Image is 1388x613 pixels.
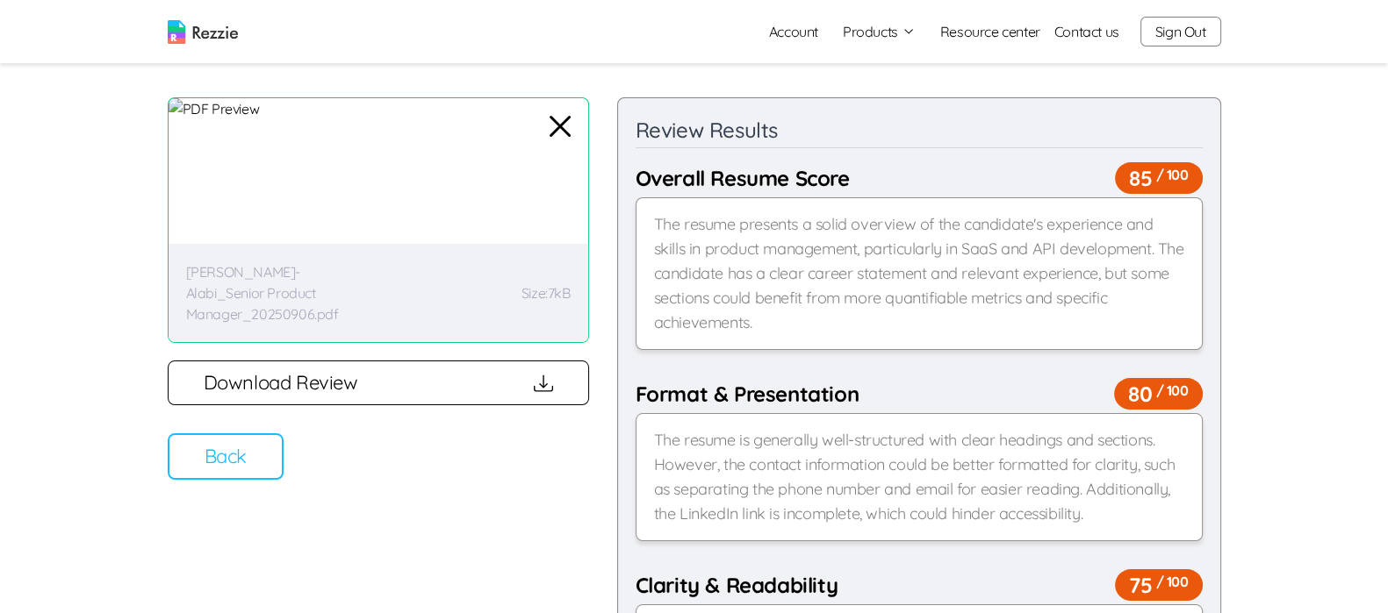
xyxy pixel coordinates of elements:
div: Clarity & Readability [636,569,1203,601]
a: Contact us [1054,21,1119,42]
a: Account [755,14,832,49]
button: Products [843,21,916,42]
span: / 100 [1155,571,1188,592]
a: Resource center [940,21,1040,42]
button: Sign Out [1140,17,1221,46]
div: The resume is generally well-structured with clear headings and sections. However, the contact in... [636,413,1203,541]
span: / 100 [1155,164,1188,185]
span: 80 [1114,378,1202,410]
div: Review Results [636,116,1203,148]
button: Back [168,433,284,480]
button: Download Review [168,360,589,405]
div: Overall Resume Score [636,162,1203,194]
div: The resume presents a solid overview of the candidate's experience and skills in product manageme... [636,197,1203,350]
img: logo [168,20,238,44]
span: 75 [1115,569,1202,601]
p: Size: 7kB [521,282,571,303]
div: Format & Presentation [636,378,1203,410]
span: 85 [1115,162,1202,194]
p: [PERSON_NAME]-Alabi_Senior Product Manager_20250906.pdf [186,261,362,324]
span: / 100 [1155,380,1188,401]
